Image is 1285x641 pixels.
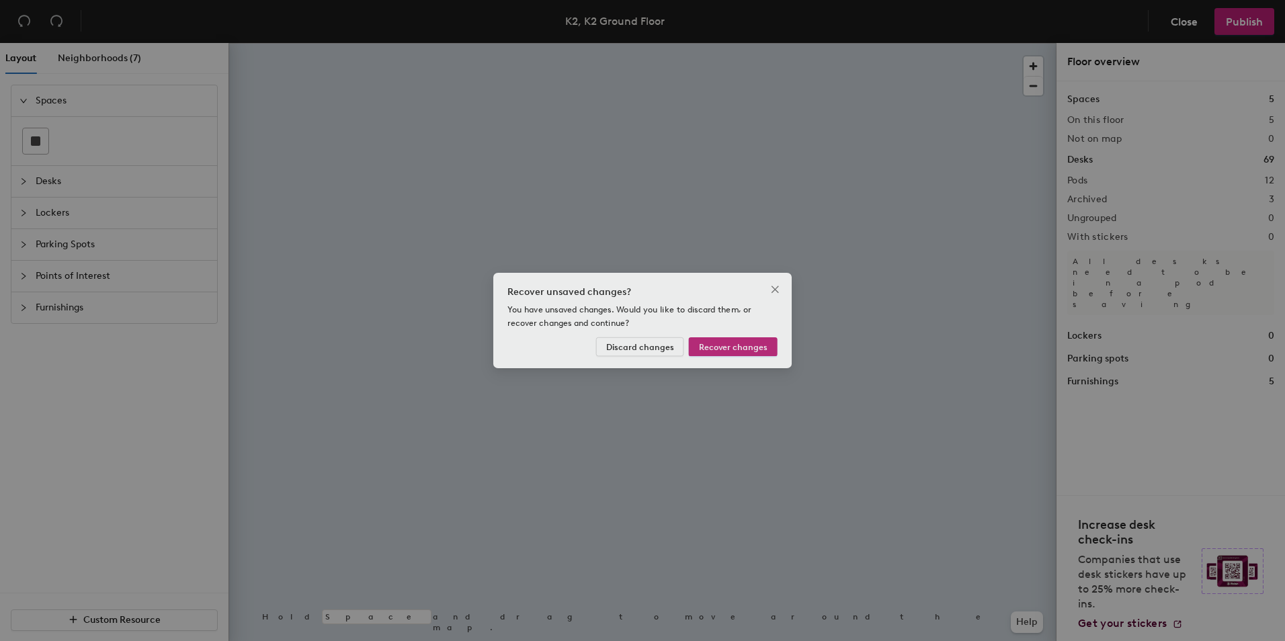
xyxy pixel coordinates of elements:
[491,303,765,329] span: You have unsaved changes. Would you like to discard them, or recover changes and continue?
[786,280,797,291] span: close
[590,339,689,361] button: Discard changes
[694,339,794,361] button: Recover changes
[602,345,677,356] span: Discard changes
[491,280,794,296] div: Recover unsaved changes?
[781,275,802,296] button: Close
[781,280,802,291] span: Close
[706,345,783,356] span: Recover changes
